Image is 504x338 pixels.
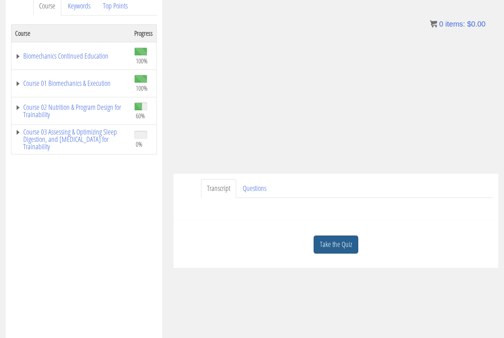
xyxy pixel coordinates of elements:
[430,20,437,28] img: icon11.png
[136,84,148,93] span: 100%
[430,20,486,28] a: 0 items: $0.00
[467,20,471,28] span: $
[445,20,465,28] span: items:
[201,180,236,198] a: Transcript
[136,140,142,149] span: 0%
[15,53,127,60] a: Biomechanics Continued Education
[136,112,145,120] span: 60%
[467,20,486,28] bdi: 0.00
[131,25,157,42] th: Progress
[136,57,148,65] span: 100%
[439,20,443,28] span: 0
[314,236,358,254] a: Take the Quiz
[15,104,127,119] a: Course 02 Nutrition & Program Design for Trainability
[15,80,127,87] a: Course 01 Biomechanics & Execution
[11,25,131,42] th: Course
[237,180,272,198] a: Questions
[15,129,127,151] a: Course 03 Assessing & Optimizing Sleep Digestion, and [MEDICAL_DATA] for Trainability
